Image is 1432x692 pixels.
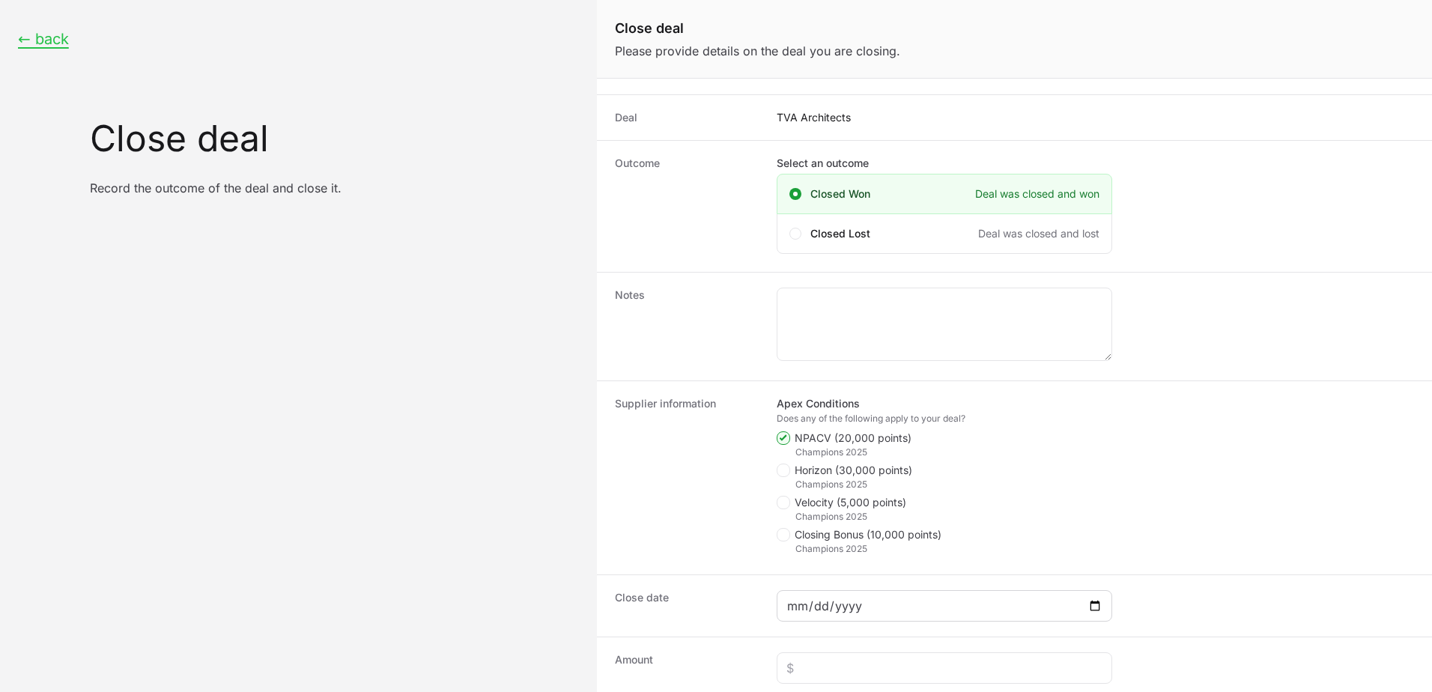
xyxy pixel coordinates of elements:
label: Select an outcome [777,156,1112,171]
div: Champions 2025 [795,543,1113,555]
div: Does any of the following apply to your deal? [777,413,1112,425]
span: Deal was closed and lost [978,226,1099,241]
dd: TVA Architects [777,110,1414,125]
div: Champions 2025 [795,511,1113,523]
dt: Notes [615,288,759,365]
h1: Close deal [90,121,579,157]
dt: Outcome [615,156,759,257]
dt: Supplier information [615,396,759,559]
button: ← back [18,30,69,49]
span: Closing Bonus (10,000 points) [795,527,941,542]
span: Velocity (5,000 points) [795,495,906,510]
span: NPACV (20,000 points) [795,431,911,446]
span: Closed Won [810,186,870,201]
p: Record the outcome of the deal and close it. [90,180,579,195]
span: Deal was closed and won [975,186,1099,201]
dt: Close date [615,590,759,622]
p: Please provide details on the deal you are closing. [615,42,1414,60]
span: Horizon (30,000 points) [795,463,912,478]
div: Champions 2025 [795,479,1113,491]
h1: Close deal [615,18,1414,39]
div: Champions 2025 [795,446,1113,458]
dt: Deal [615,110,759,125]
input: $ [786,659,1102,677]
legend: Apex Conditions [777,396,860,411]
dt: Amount [615,652,759,684]
span: Closed Lost [810,226,870,241]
